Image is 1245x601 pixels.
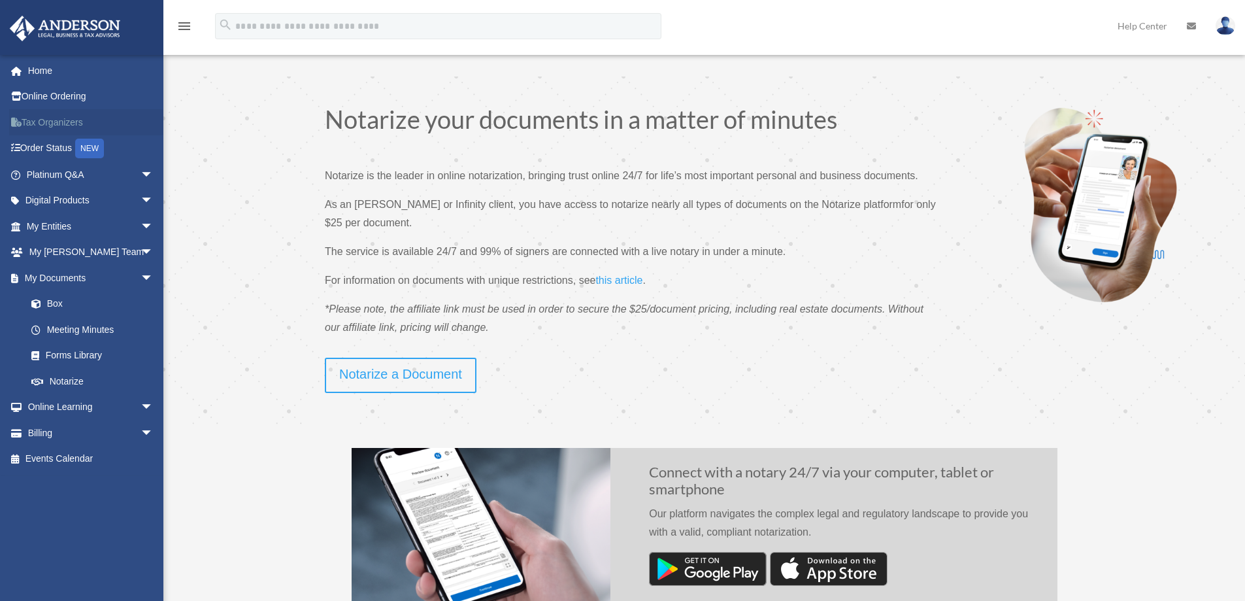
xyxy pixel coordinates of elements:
div: NEW [75,139,104,158]
a: Meeting Minutes [18,317,173,343]
a: Notarize a Document [325,358,476,393]
img: User Pic [1216,16,1235,35]
a: Digital Productsarrow_drop_down [9,188,173,214]
span: arrow_drop_down [141,239,167,266]
span: *Please note, the affiliate link must be used in order to secure the $25/document pricing, includ... [325,303,923,333]
span: arrow_drop_down [141,394,167,421]
i: menu [176,18,192,34]
span: for only $25 per document. [325,199,936,228]
a: Platinum Q&Aarrow_drop_down [9,162,173,188]
span: For information on documents with unique restrictions, see [325,275,595,286]
a: Home [9,58,173,84]
a: My Entitiesarrow_drop_down [9,213,173,239]
a: menu [176,23,192,34]
a: Tax Organizers [9,109,173,135]
span: arrow_drop_down [141,162,167,188]
a: Online Learningarrow_drop_down [9,394,173,421]
span: arrow_drop_down [141,265,167,292]
a: Online Ordering [9,84,173,110]
img: Anderson Advisors Platinum Portal [6,16,124,41]
a: Events Calendar [9,446,173,472]
a: Box [18,291,173,317]
span: this article [595,275,642,286]
p: Our platform navigates the complex legal and regulatory landscape to provide you with a valid, co... [649,505,1037,552]
h2: Connect with a notary 24/7 via your computer, tablet or smartphone [649,464,1037,505]
span: The service is available 24/7 and 99% of signers are connected with a live notary in under a minute. [325,246,786,257]
h1: Notarize your documents in a matter of minutes [325,107,941,138]
a: Forms Library [18,343,173,369]
a: Notarize [18,368,167,394]
span: Notarize is the leader in online notarization, bringing trust online 24/7 for life’s most importa... [325,170,918,181]
span: arrow_drop_down [141,420,167,447]
span: . [642,275,645,286]
a: My Documentsarrow_drop_down [9,265,173,291]
span: arrow_drop_down [141,213,167,240]
a: Billingarrow_drop_down [9,420,173,446]
span: As an [PERSON_NAME] or Infinity client, you have access to notarize nearly all types of documents... [325,199,901,210]
a: Order StatusNEW [9,135,173,162]
span: arrow_drop_down [141,188,167,215]
i: search [218,18,233,32]
img: Notarize-hero [1020,107,1182,303]
a: this article [595,275,642,292]
a: My [PERSON_NAME] Teamarrow_drop_down [9,239,173,266]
